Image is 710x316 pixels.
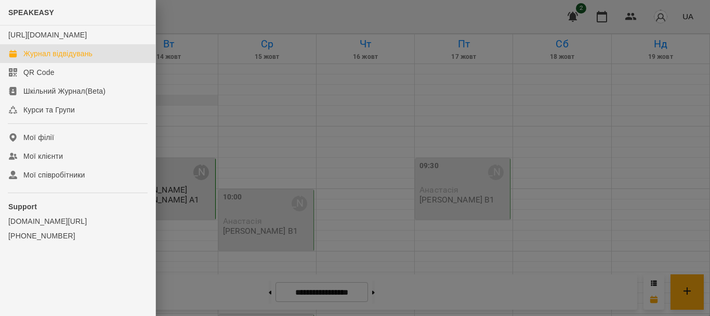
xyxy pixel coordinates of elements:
span: SPEAKEASY [8,8,54,17]
div: Мої клієнти [23,151,63,161]
a: [PHONE_NUMBER] [8,231,147,241]
p: Support [8,201,147,212]
div: Шкільний Журнал(Beta) [23,86,106,96]
div: QR Code [23,67,55,78]
div: Мої філії [23,132,54,143]
div: Курси та Групи [23,105,75,115]
div: Журнал відвідувань [23,48,93,59]
div: Мої співробітники [23,170,85,180]
a: [URL][DOMAIN_NAME] [8,31,87,39]
a: [DOMAIN_NAME][URL] [8,216,147,226]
